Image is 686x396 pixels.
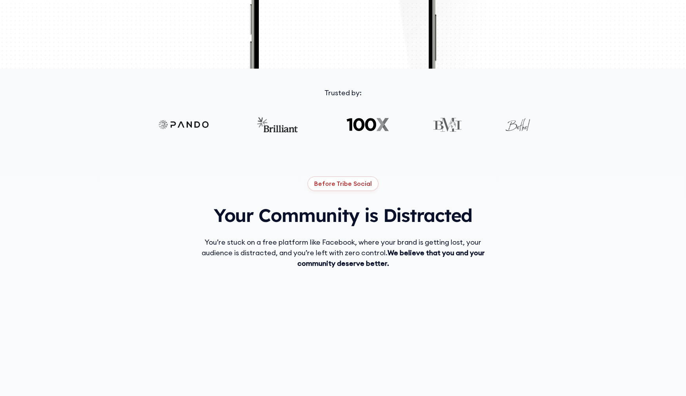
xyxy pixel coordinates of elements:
img: Pando logo [155,117,214,133]
div: Trusted by: [92,87,594,98]
img: Brilliant logo [256,117,303,133]
img: BMI logo [433,117,462,133]
img: Bethel logo [504,117,531,133]
img: 100X logo [345,117,390,133]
